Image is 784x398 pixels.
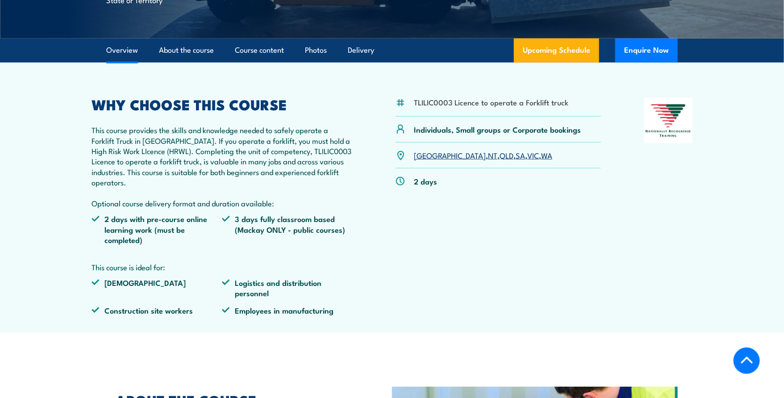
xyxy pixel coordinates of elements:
[414,97,568,107] li: TLILIC0003 Licence to operate a Forklift truck
[92,98,352,110] h2: WHY CHOOSE THIS COURSE
[92,277,222,298] li: [DEMOGRAPHIC_DATA]
[92,262,352,272] p: This course is ideal for:
[514,38,599,63] a: Upcoming Schedule
[414,150,552,160] p: , , , , ,
[92,305,222,315] li: Construction site workers
[106,38,138,62] a: Overview
[92,125,352,208] p: This course provides the skills and knowledge needed to safely operate a Forklift Truck in [GEOGR...
[222,277,352,298] li: Logistics and distribution personnel
[235,38,284,62] a: Course content
[615,38,678,63] button: Enquire Now
[541,150,552,160] a: WA
[305,38,327,62] a: Photos
[414,124,581,134] p: Individuals, Small groups or Corporate bookings
[222,305,352,315] li: Employees in manufacturing
[644,98,692,143] img: Nationally Recognised Training logo.
[92,214,222,245] li: 2 days with pre-course online learning work (must be completed)
[414,176,437,186] p: 2 days
[222,214,352,245] li: 3 days fully classroom based (Mackay ONLY - public courses)
[488,150,497,160] a: NT
[516,150,525,160] a: SA
[500,150,513,160] a: QLD
[348,38,374,62] a: Delivery
[527,150,539,160] a: VIC
[414,150,486,160] a: [GEOGRAPHIC_DATA]
[159,38,214,62] a: About the course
